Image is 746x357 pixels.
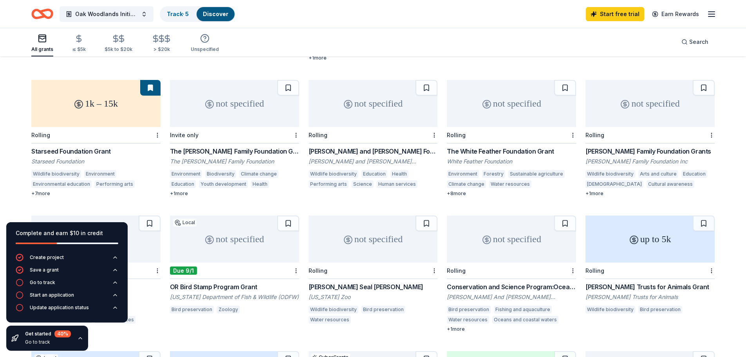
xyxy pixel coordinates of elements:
div: Environment [84,170,116,178]
div: [PERSON_NAME] Family Foundation Grants [585,147,715,156]
div: Human services [377,180,417,188]
div: Wildlife biodiversity [585,306,635,314]
div: + 1 more [585,190,715,197]
span: Oak Woodlands Initiative Conservation [75,9,138,19]
div: Wildlife biodiversity [309,170,358,178]
div: $5k to $20k [105,46,132,53]
div: Biodiversity [205,170,236,178]
div: Water resources [489,180,531,188]
div: Bird preservation [638,306,682,314]
button: Search [675,34,715,50]
div: [PERSON_NAME] Seal [PERSON_NAME] [309,282,438,292]
div: Rolling [447,132,466,138]
div: Zoology [217,306,240,314]
div: [PERSON_NAME] Family Foundation Inc [585,158,715,165]
div: [PERSON_NAME] and [PERSON_NAME] Foundation [309,158,438,165]
div: Rolling [31,132,50,138]
div: Due 9/1 [170,266,197,275]
div: Cultural awareness [647,180,694,188]
div: Create project [30,254,64,261]
div: Complete and earn $10 in credit [16,228,118,238]
div: Get started [25,330,71,337]
a: 1k – 15kRollingStarseed Foundation GrantStarseed FoundationWildlife biodiversityEnvironmentEnviro... [31,80,161,197]
div: Education [170,180,196,188]
a: not specifiedRolling[PERSON_NAME] Seal [PERSON_NAME][US_STATE] ZooWildlife biodiversityBird prese... [309,216,438,326]
div: + 1 more [170,190,299,197]
div: not specified [31,216,161,263]
div: not specified [170,80,299,127]
div: 40 % [54,330,71,337]
div: [DEMOGRAPHIC_DATA] [585,180,643,188]
span: Search [689,37,708,47]
button: ≤ $5k [72,31,86,56]
a: not specifiedRolling[PERSON_NAME] Family Foundation Grants[PERSON_NAME] Family Foundation IncWild... [585,80,715,197]
div: The [PERSON_NAME] Family Foundation [170,158,299,165]
div: Rolling [585,267,604,274]
div: Health [390,170,408,178]
div: Climate change [239,170,278,178]
div: Invite only [170,132,199,138]
div: [PERSON_NAME] Trusts for Animals Grant [585,282,715,292]
div: Wildlife biodiversity [585,170,635,178]
a: not specifiedRollingCreag Foundation GrantCreag FoundationEnvironmentWildlife biodiversityDisease... [31,216,161,332]
div: not specified [170,216,299,263]
div: Climate change [447,180,486,188]
button: $5k to $20k [105,31,132,56]
div: [US_STATE] Department of Fish & Wildlife (ODFW) [170,293,299,301]
div: OR Bird Stamp Program Grant [170,282,299,292]
div: [PERSON_NAME] Trusts for Animals [585,293,715,301]
div: Conservation and Science Program:Ocean Initiative Grants [447,282,576,292]
div: + 7 more [31,190,161,197]
button: Update application status [16,304,118,316]
div: All grants [31,46,53,53]
div: > $20k [151,46,172,53]
div: up to 5k [585,216,715,263]
div: Environment [170,170,202,178]
div: Environmental education [31,180,92,188]
a: up to 5kRolling[PERSON_NAME] Trusts for Animals Grant[PERSON_NAME] Trusts for AnimalsWildlife bio... [585,216,715,316]
a: not specifiedRollingConservation and Science Program:Ocean Initiative Grants[PERSON_NAME] And [PE... [447,216,576,332]
a: Track· 5 [167,11,189,17]
div: + 1 more [447,326,576,332]
button: Oak Woodlands Initiative Conservation [60,6,154,22]
div: [PERSON_NAME] And [PERSON_NAME] Foundation [447,293,576,301]
button: Unspecified [191,31,219,56]
button: Go to track [16,279,118,291]
div: Water resources [447,316,489,324]
div: [US_STATE] Zoo [309,293,438,301]
button: > $20k [151,31,172,56]
div: Education [361,170,387,178]
div: Unspecified [191,46,219,53]
div: Bird preservation [170,306,214,314]
a: Discover [203,11,228,17]
div: not specified [447,216,576,263]
div: Water resources [309,316,351,324]
div: Oceans and coastal waters [492,316,558,324]
div: The [PERSON_NAME] Family Foundation Grant [170,147,299,156]
div: Science [352,180,374,188]
div: Rolling [447,267,466,274]
div: Rolling [309,267,327,274]
div: Starseed Foundation Grant [31,147,161,156]
div: Forestry [482,170,505,178]
div: Go to track [30,279,55,286]
a: not specifiedLocalDue 9/1OR Bird Stamp Program Grant[US_STATE] Department of Fish & Wildlife (ODF... [170,216,299,316]
div: [PERSON_NAME] and [PERSON_NAME] Foundation Grant [309,147,438,156]
div: Bird preservation [447,306,491,314]
div: ≤ $5k [72,46,86,53]
div: Update application status [30,304,89,311]
a: Earn Rewards [647,7,704,21]
div: Performing arts [309,180,349,188]
div: Education [681,170,707,178]
a: not specifiedRollingThe White Feather Foundation GrantWhite Feather FoundationEnvironmentForestry... [447,80,576,197]
div: Fishing and aquaculture [494,306,552,314]
div: Environment [447,170,479,178]
div: Wildlife biodiversity [309,306,358,314]
div: not specified [447,80,576,127]
div: not specified [309,216,438,263]
div: The White Feather Foundation Grant [447,147,576,156]
div: White Feather Foundation [447,158,576,165]
div: not specified [585,80,715,127]
div: Arts and culture [638,170,678,178]
div: Rolling [309,132,327,138]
